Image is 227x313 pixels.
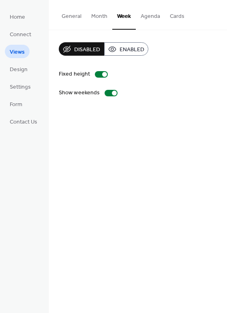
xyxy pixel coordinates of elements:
[5,27,36,41] a: Connect
[5,80,36,93] a: Settings
[104,42,148,56] button: Enabled
[10,13,25,22] span: Home
[5,97,27,111] a: Form
[10,83,31,91] span: Settings
[5,10,30,23] a: Home
[10,118,37,126] span: Contact Us
[10,48,25,57] span: Views
[10,100,22,109] span: Form
[10,65,28,74] span: Design
[5,62,32,76] a: Design
[59,89,100,97] div: Show weekends
[5,45,30,58] a: Views
[10,30,31,39] span: Connect
[74,46,100,54] span: Disabled
[59,42,104,56] button: Disabled
[59,70,90,78] div: Fixed height
[120,46,144,54] span: Enabled
[5,115,42,128] a: Contact Us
